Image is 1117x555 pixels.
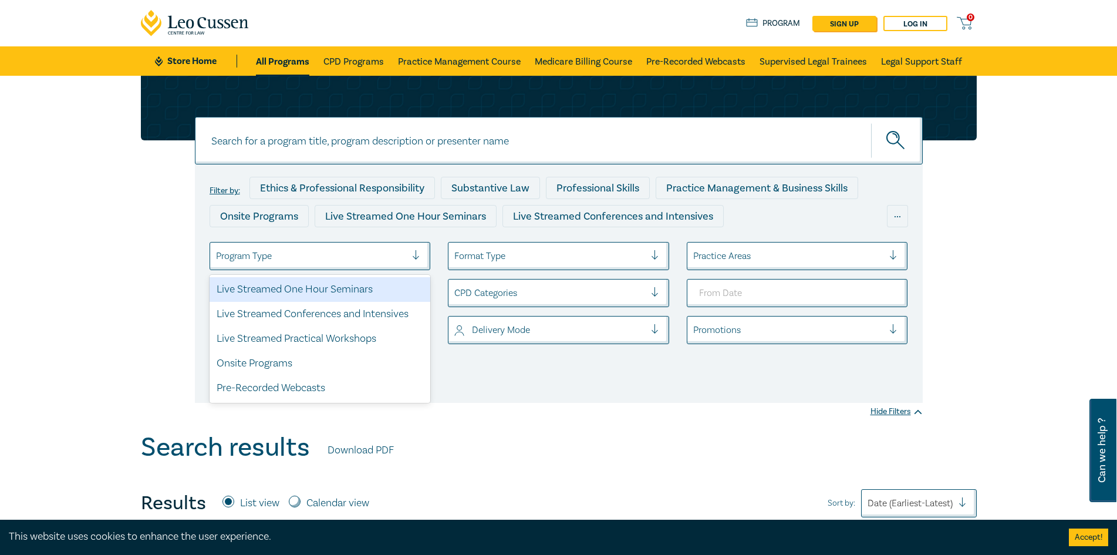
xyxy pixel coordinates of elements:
[646,46,745,76] a: Pre-Recorded Webcasts
[656,177,858,199] div: Practice Management & Business Skills
[881,46,962,76] a: Legal Support Staff
[210,302,431,327] div: Live Streamed Conferences and Intensives
[454,287,457,300] input: select
[1069,529,1108,546] button: Accept cookies
[210,376,431,401] div: Pre-Recorded Webcasts
[240,496,279,511] label: List view
[812,16,876,31] a: sign up
[441,177,540,199] div: Substantive Law
[9,529,1051,544] div: This website uses cookies to enhance the user experience.
[328,443,394,458] a: Download PDF
[141,432,310,463] h1: Search results
[535,46,632,76] a: Medicare Billing Course
[693,324,696,337] input: select
[454,250,457,263] input: select
[760,46,867,76] a: Supervised Legal Trainees
[210,205,309,227] div: Onsite Programs
[195,117,923,164] input: Search for a program title, program description or presenter name
[323,46,384,76] a: CPD Programs
[868,497,870,510] input: Sort by
[210,186,240,196] label: Filter by:
[967,14,974,21] span: 0
[687,279,908,307] input: From Date
[306,496,369,511] label: Calendar view
[155,55,237,68] a: Store Home
[828,497,855,510] span: Sort by:
[502,205,724,227] div: Live Streamed Conferences and Intensives
[401,233,536,255] div: Pre-Recorded Webcasts
[693,250,696,263] input: select
[1096,406,1108,495] span: Can we help ?
[542,233,671,255] div: 10 CPD Point Packages
[141,492,206,515] h4: Results
[546,177,650,199] div: Professional Skills
[210,233,396,255] div: Live Streamed Practical Workshops
[677,233,785,255] div: National Programs
[746,17,801,30] a: Program
[216,250,218,263] input: select
[454,324,457,337] input: select
[398,46,521,76] a: Practice Management Course
[210,351,431,376] div: Onsite Programs
[210,327,431,351] div: Live Streamed Practical Workshops
[249,177,435,199] div: Ethics & Professional Responsibility
[883,16,947,31] a: Log in
[256,46,309,76] a: All Programs
[210,277,431,302] div: Live Streamed One Hour Seminars
[315,205,497,227] div: Live Streamed One Hour Seminars
[870,406,923,418] div: Hide Filters
[887,205,908,227] div: ...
